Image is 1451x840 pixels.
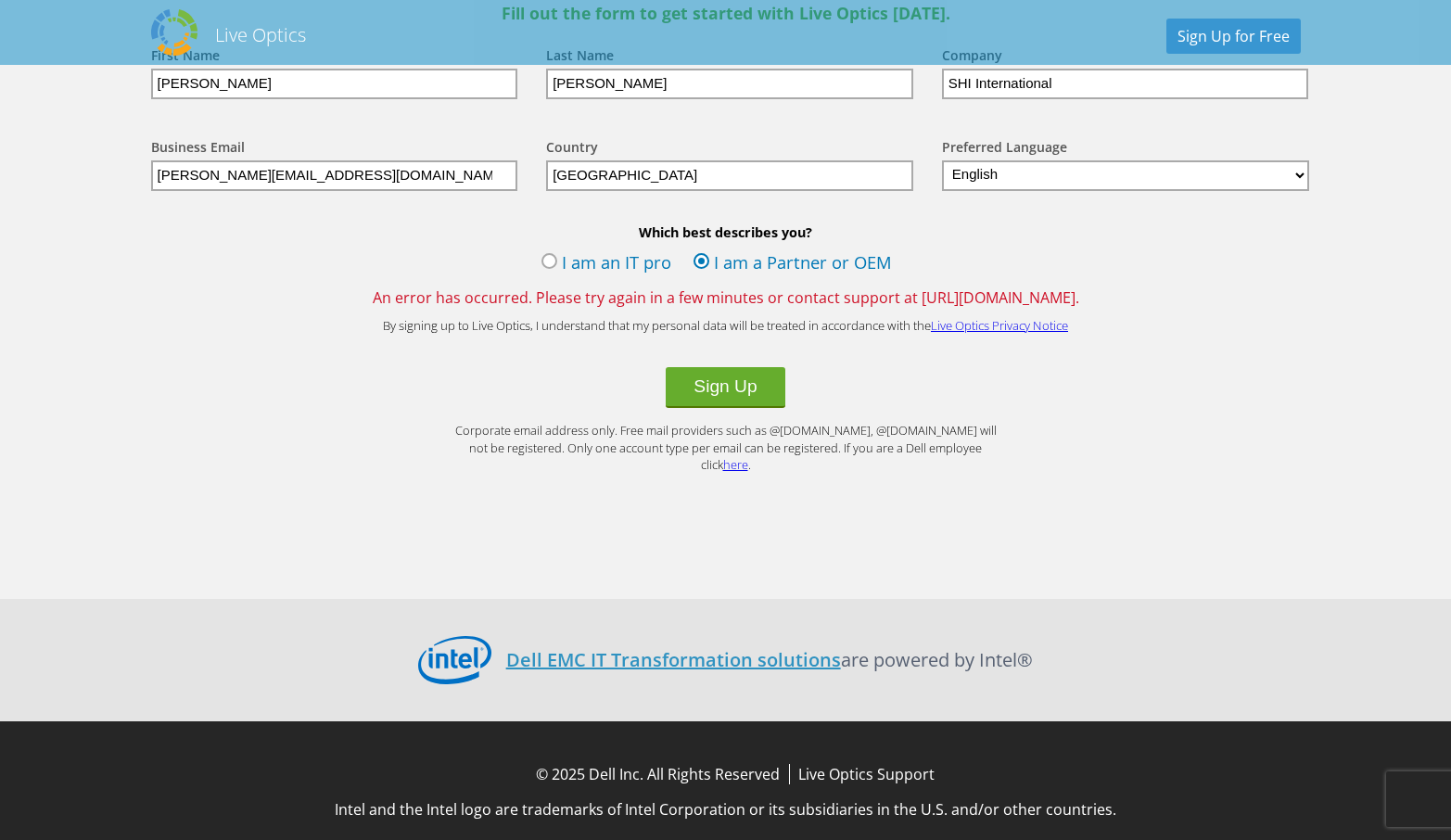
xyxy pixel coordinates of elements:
[531,764,790,784] li: © 2025 Dell Inc. All Rights Reserved
[694,250,892,278] label: I am a Partner or OEM
[541,250,671,278] label: I am an IT pro
[448,422,1004,474] p: Corporate email address only. Free mail providers such as @[DOMAIN_NAME], @[DOMAIN_NAME] will not...
[151,9,197,56] img: Dell Dpack
[798,764,935,784] a: Live Optics Support
[942,138,1067,160] label: Preferred Language
[355,317,1097,335] p: By signing up to Live Optics, I understand that my personal data will be treated in accordance wi...
[546,160,913,191] input: Start typing to search for a country
[931,317,1068,334] a: Live Optics Privacy Notice
[133,223,1319,241] b: Which best describes you?
[546,138,598,160] label: Country
[723,456,748,473] a: here
[1166,19,1301,54] a: Sign Up for Free
[666,367,784,408] button: Sign Up
[418,636,490,684] img: Intel Logo
[506,647,841,672] a: Dell EMC IT Transformation solutions
[506,646,1033,673] p: are powered by Intel®
[151,138,245,160] label: Business Email
[133,287,1319,308] span: An error has occurred. Please try again in a few minutes or contact support at [URL][DOMAIN_NAME].
[215,22,306,47] h2: Live Optics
